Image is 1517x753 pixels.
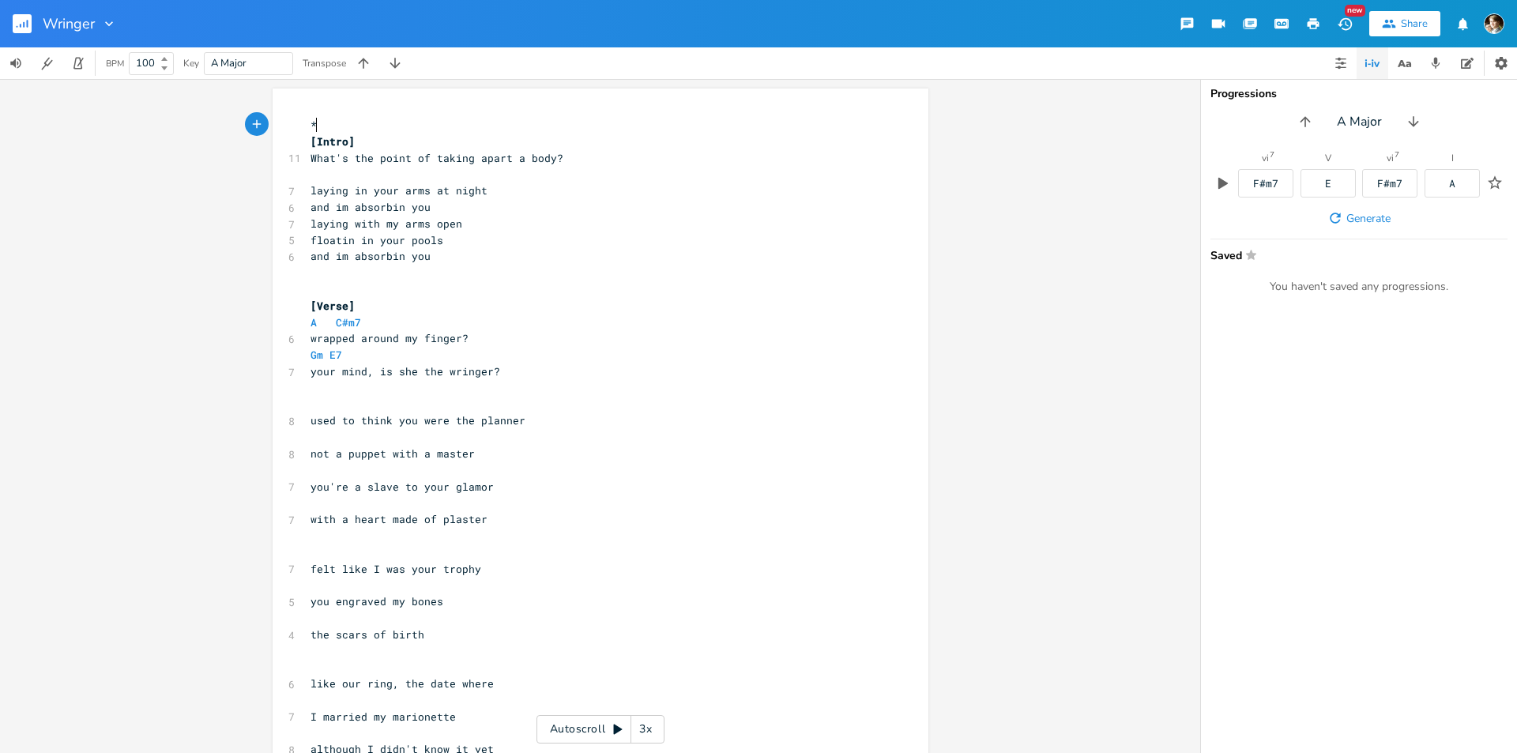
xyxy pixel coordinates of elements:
[311,627,424,642] span: the scars of birth
[311,200,431,214] span: and im absorbin you
[1345,5,1365,17] div: New
[1449,179,1455,189] div: A
[1395,151,1399,159] sup: 7
[311,413,525,427] span: used to think you were the planner
[311,594,443,608] span: you engraved my bones
[536,715,664,744] div: Autoscroll
[311,151,563,165] span: What's the point of taking apart a body?
[1210,88,1508,100] div: Progressions
[1270,151,1274,159] sup: 7
[1210,249,1498,261] span: Saved
[336,315,361,329] span: C#m7
[311,299,355,313] span: [Verse]
[1377,179,1402,189] div: F#m7
[1329,9,1361,38] button: New
[631,715,660,744] div: 3x
[311,134,355,149] span: [Intro]
[311,512,487,526] span: with a heart made of plaster
[311,446,475,461] span: not a puppet with a master
[311,364,500,378] span: your mind, is she the wringer?
[211,56,247,70] span: A Major
[1451,153,1454,163] div: I
[1210,280,1508,294] div: You haven't saved any progressions.
[106,59,124,68] div: BPM
[311,676,494,691] span: like our ring, the date where
[311,331,469,345] span: wrapped around my finger?
[43,17,95,31] span: Wringer
[1325,179,1331,189] div: E
[1253,179,1278,189] div: F#m7
[311,710,456,724] span: I married my marionette
[183,58,199,68] div: Key
[311,183,487,198] span: laying in your arms at night
[311,216,462,231] span: laying with my arms open
[1262,153,1269,163] div: vi
[311,562,481,576] span: felt like I was your trophy
[1346,211,1391,226] span: Generate
[1484,13,1504,34] img: Robert Wise
[1387,153,1394,163] div: vi
[311,348,323,362] span: Gm
[1369,11,1440,36] button: Share
[1337,113,1382,131] span: A Major
[303,58,346,68] div: Transpose
[311,315,317,329] span: A
[311,249,431,263] span: and im absorbin you
[1325,153,1331,163] div: V
[329,348,342,362] span: E7
[1401,17,1428,31] div: Share
[311,480,494,494] span: you're a slave to your glamor
[311,233,443,247] span: floatin in your pools
[1321,204,1397,232] button: Generate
